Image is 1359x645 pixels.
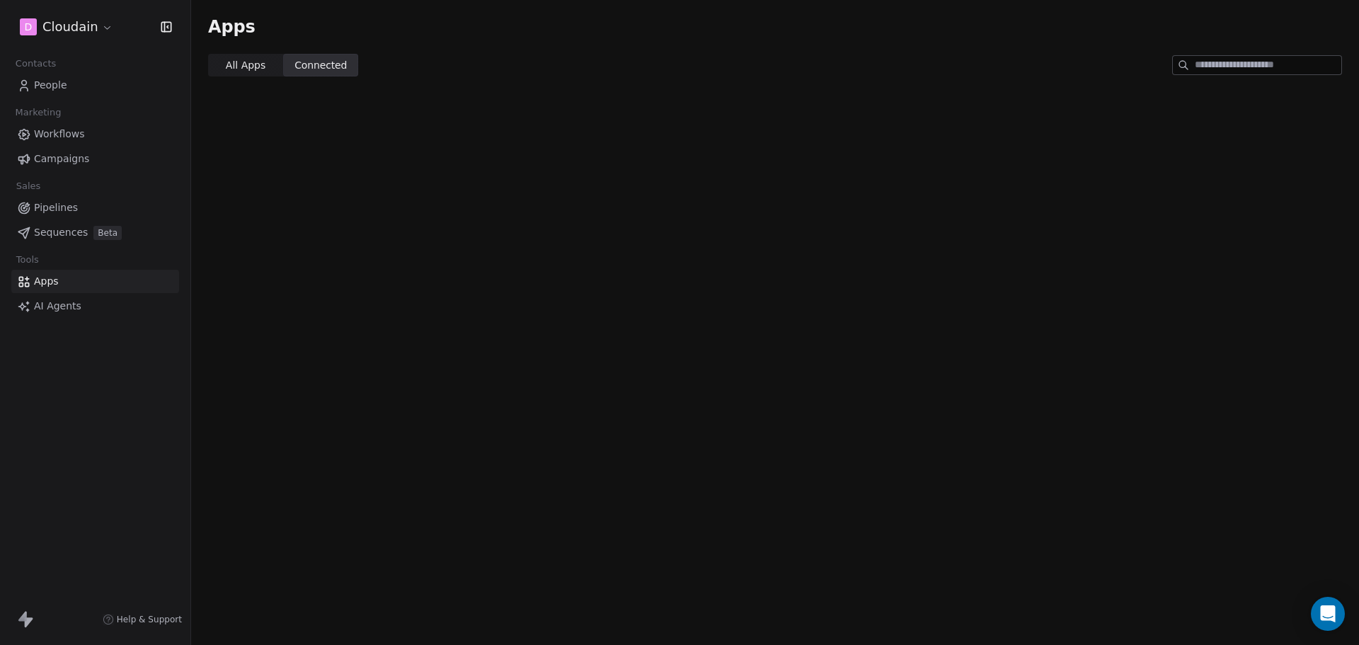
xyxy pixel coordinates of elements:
a: SequencesBeta [11,221,179,244]
a: Pipelines [11,196,179,219]
span: People [34,78,67,93]
a: Help & Support [103,614,182,625]
span: Campaigns [34,152,89,166]
span: All Apps [226,58,265,73]
div: Open Intercom Messenger [1311,597,1345,631]
span: Workflows [34,127,85,142]
span: Marketing [9,102,67,123]
span: Pipelines [34,200,78,215]
span: Apps [208,16,256,38]
span: Contacts [9,53,62,74]
button: DCloudain [17,15,116,39]
a: AI Agents [11,295,179,318]
span: Sequences [34,225,88,240]
span: Sales [10,176,47,197]
a: People [11,74,179,97]
span: Beta [93,226,122,240]
span: Apps [34,274,59,289]
a: Workflows [11,122,179,146]
span: D [25,20,33,34]
a: Apps [11,270,179,293]
a: Campaigns [11,147,179,171]
span: Tools [10,249,45,270]
span: AI Agents [34,299,81,314]
span: Cloudain [42,18,98,36]
span: Help & Support [117,614,182,625]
